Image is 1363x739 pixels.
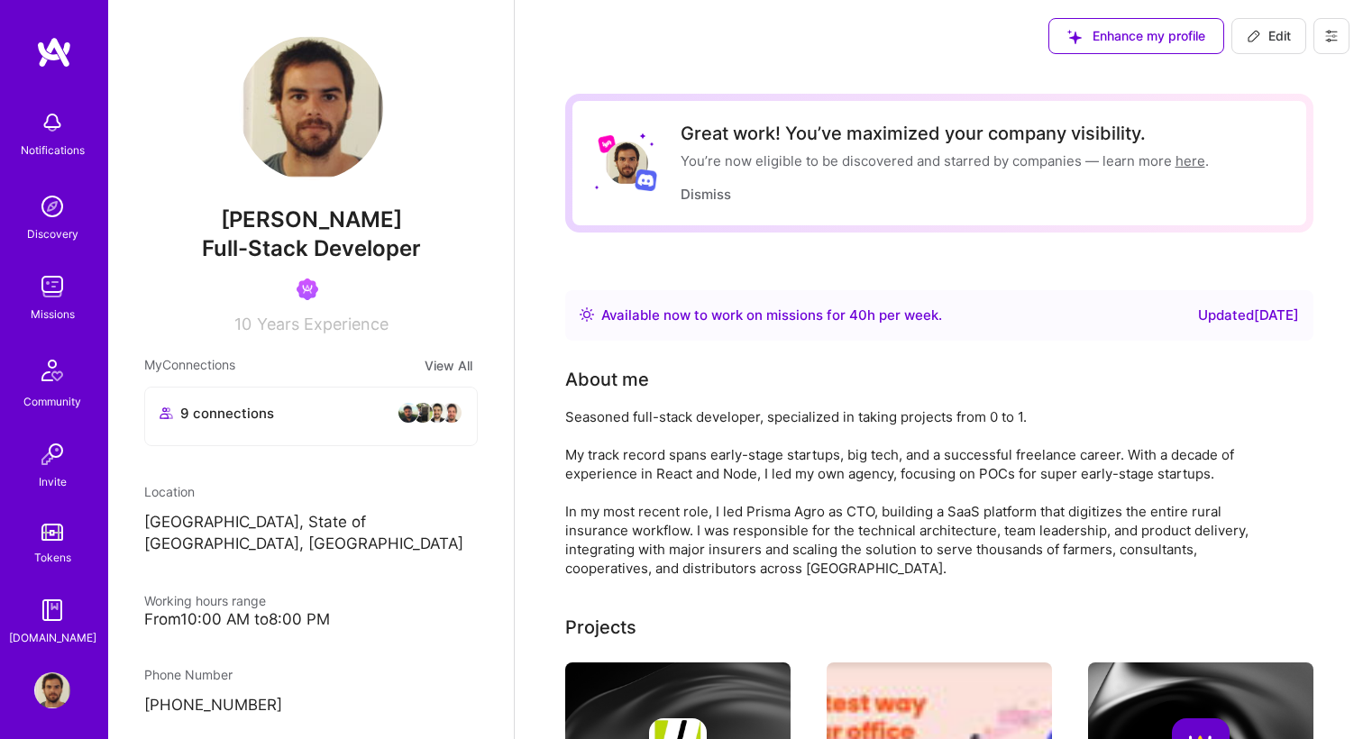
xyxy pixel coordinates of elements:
div: Location [144,482,478,501]
span: Enhance my profile [1067,27,1205,45]
img: Lyft logo [598,134,617,153]
span: Working hours range [144,593,266,608]
div: [DOMAIN_NAME] [9,628,96,647]
img: bell [34,105,70,141]
img: Been on Mission [297,278,318,300]
div: Missions [31,305,75,324]
div: Invite [39,472,67,491]
div: Community [23,392,81,411]
img: Availability [580,307,594,322]
span: [PERSON_NAME] [144,206,478,233]
span: Years Experience [257,315,389,333]
img: avatar [426,402,448,424]
div: Available now to work on missions for h per week . [601,305,942,326]
img: logo [36,36,72,68]
span: Edit [1247,27,1291,45]
div: You’re now eligible to be discovered and starred by companies — learn more . [681,151,1209,170]
i: icon SuggestedTeams [1067,30,1082,44]
div: Notifications [21,141,85,160]
button: Dismiss [681,185,731,204]
span: My Connections [144,355,235,376]
img: Community [31,349,74,392]
img: avatar [412,402,434,424]
button: 9 connectionsavataravataravataravatar [144,387,478,446]
div: Great work! You’ve maximized your company visibility. [681,123,1209,144]
i: icon Collaborator [160,406,173,420]
img: User Avatar [605,141,648,185]
img: discovery [34,188,70,224]
button: Edit [1231,18,1306,54]
div: Discovery [27,224,78,243]
span: 9 connections [180,404,274,423]
img: User Avatar [239,36,383,180]
a: User Avatar [30,672,75,708]
p: [PHONE_NUMBER] [144,695,478,716]
img: avatar [441,402,462,424]
img: Invite [34,436,70,472]
span: Full-Stack Developer [202,235,421,261]
div: Tokens [34,548,71,567]
img: User Avatar [34,672,70,708]
div: About me [565,366,649,393]
a: here [1175,152,1205,169]
img: teamwork [34,269,70,305]
img: avatar [398,402,419,424]
img: tokens [41,524,63,541]
div: Seasoned full-stack developer, specialized in taking projects from 0 to 1. My track record spans ... [565,407,1286,578]
span: Phone Number [144,667,233,682]
div: Projects [565,614,636,641]
img: Discord logo [635,169,657,191]
div: Updated [DATE] [1198,305,1299,326]
button: Enhance my profile [1048,18,1224,54]
p: [GEOGRAPHIC_DATA], State of [GEOGRAPHIC_DATA], [GEOGRAPHIC_DATA] [144,512,478,555]
span: 40 [849,306,867,324]
img: guide book [34,592,70,628]
div: From 10:00 AM to 8:00 PM [144,610,478,629]
span: 10 [234,315,252,333]
button: View All [419,355,478,376]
